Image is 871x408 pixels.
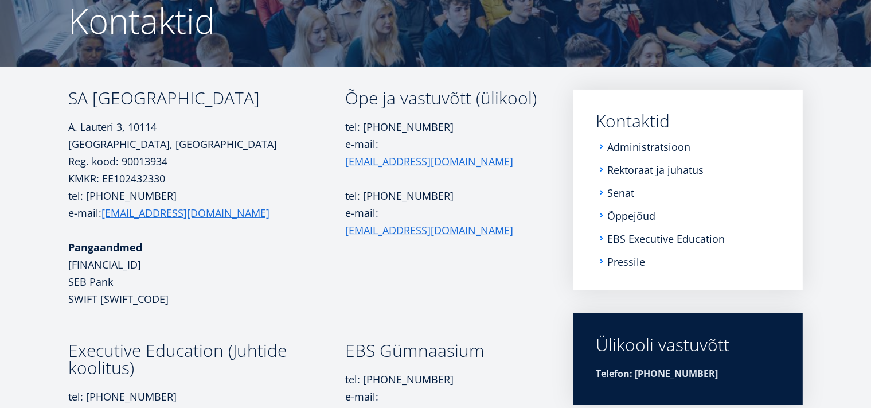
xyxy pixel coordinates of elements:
[596,367,718,380] strong: Telefon: [PHONE_NUMBER]
[596,336,780,353] div: Ülikooli vastuvõtt
[346,342,540,359] h3: EBS Gümnaasium
[608,187,635,199] a: Senat
[102,204,270,222] a: [EMAIL_ADDRESS][DOMAIN_NAME]
[69,90,346,107] h3: SA [GEOGRAPHIC_DATA]
[596,112,780,130] a: Kontaktid
[346,153,514,170] a: [EMAIL_ADDRESS][DOMAIN_NAME]
[69,240,143,254] strong: Pangaandmed
[346,90,540,107] h3: Õpe ja vastuvõtt (ülikool)
[608,210,656,222] a: Õppejõud
[69,187,346,222] p: tel: [PHONE_NUMBER] e-mail:
[608,256,646,267] a: Pressile
[346,187,540,204] p: tel: [PHONE_NUMBER]
[346,204,540,239] p: e-mail:
[69,118,346,170] p: A. Lauteri 3, 10114 [GEOGRAPHIC_DATA], [GEOGRAPHIC_DATA] Reg. kood: 90013934
[69,170,346,187] p: KMKR: EE102432330
[608,233,725,244] a: EBS Executive Education
[346,222,514,239] a: [EMAIL_ADDRESS][DOMAIN_NAME]
[608,164,704,176] a: Rektoraat ja juhatus
[346,118,540,170] p: tel: [PHONE_NUMBER] e-mail:
[69,239,346,308] p: [FINANCIAL_ID] SEB Pank SWIFT [SWIFT_CODE]
[608,141,691,153] a: Administratsioon
[69,342,346,376] h3: Executive Education (Juhtide koolitus)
